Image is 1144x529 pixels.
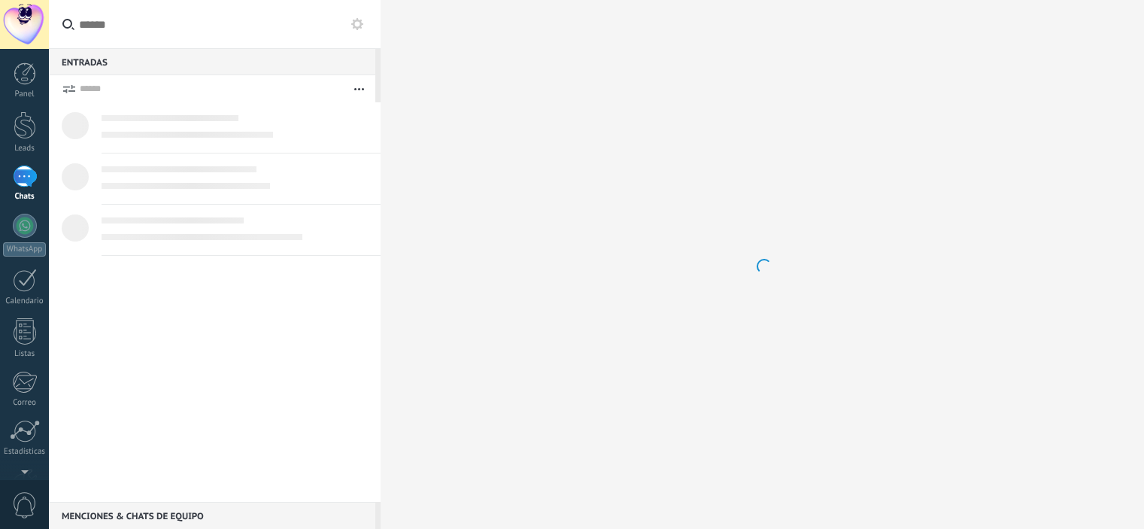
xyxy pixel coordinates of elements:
[343,75,375,102] button: Más
[49,48,375,75] div: Entradas
[49,502,375,529] div: Menciones & Chats de equipo
[3,296,47,306] div: Calendario
[3,447,47,457] div: Estadísticas
[3,90,47,99] div: Panel
[3,242,46,257] div: WhatsApp
[3,144,47,154] div: Leads
[3,398,47,408] div: Correo
[3,349,47,359] div: Listas
[3,192,47,202] div: Chats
